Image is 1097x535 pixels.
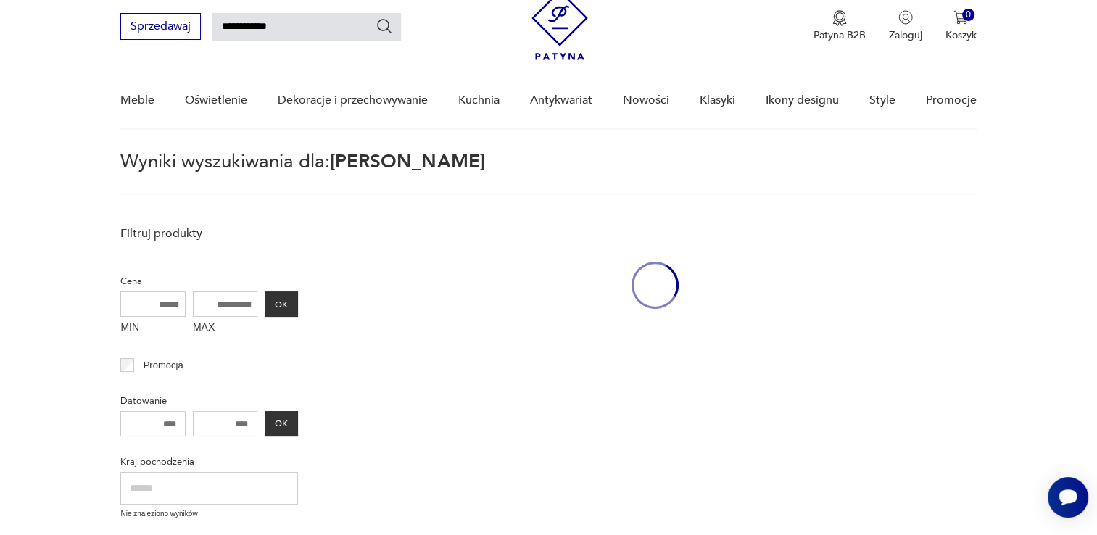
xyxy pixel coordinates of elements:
[120,13,201,40] button: Sprzedawaj
[120,454,298,470] p: Kraj pochodzenia
[144,357,183,373] p: Promocja
[1048,477,1088,518] iframe: Smartsupp widget button
[926,72,977,128] a: Promocje
[120,225,298,241] p: Filtruj produkty
[120,153,976,195] p: Wyniki wyszukiwania dla:
[814,10,866,42] a: Ikona medaluPatyna B2B
[120,72,154,128] a: Meble
[278,72,428,128] a: Dekoracje i przechowywanie
[623,72,669,128] a: Nowości
[962,9,974,21] div: 0
[185,72,247,128] a: Oświetlenie
[120,273,298,289] p: Cena
[945,28,977,42] p: Koszyk
[120,317,186,340] label: MIN
[814,28,866,42] p: Patyna B2B
[898,10,913,25] img: Ikonka użytkownika
[953,10,968,25] img: Ikona koszyka
[458,72,500,128] a: Kuchnia
[330,149,484,175] span: [PERSON_NAME]
[814,10,866,42] button: Patyna B2B
[376,17,393,35] button: Szukaj
[700,72,735,128] a: Klasyki
[120,22,201,33] a: Sprzedawaj
[120,393,298,409] p: Datowanie
[889,10,922,42] button: Zaloguj
[766,72,839,128] a: Ikony designu
[530,72,592,128] a: Antykwariat
[193,317,258,340] label: MAX
[889,28,922,42] p: Zaloguj
[265,291,298,317] button: OK
[832,10,847,26] img: Ikona medalu
[632,218,679,352] div: oval-loading
[120,508,298,520] p: Nie znaleziono wyników
[265,411,298,436] button: OK
[869,72,895,128] a: Style
[945,10,977,42] button: 0Koszyk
